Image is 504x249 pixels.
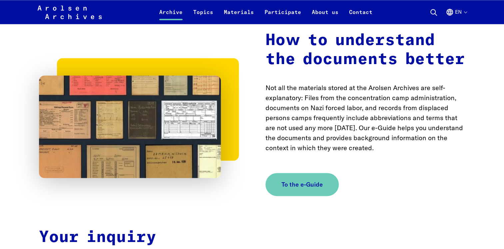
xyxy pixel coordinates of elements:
a: Contact [344,8,378,24]
a: Topics [188,8,219,24]
span: To the e-Guide [281,180,323,189]
p: Not all the materials stored at the Arolsen Archives are self-explanatory: Files from the concent... [265,83,465,153]
strong: How to understand the documents better [265,32,465,68]
a: To the e-Guide [265,173,339,196]
a: Archive [154,8,188,24]
a: Materials [219,8,259,24]
a: About us [306,8,344,24]
nav: Primary [154,4,378,20]
a: Participate [259,8,306,24]
button: English, language selection [446,8,467,24]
